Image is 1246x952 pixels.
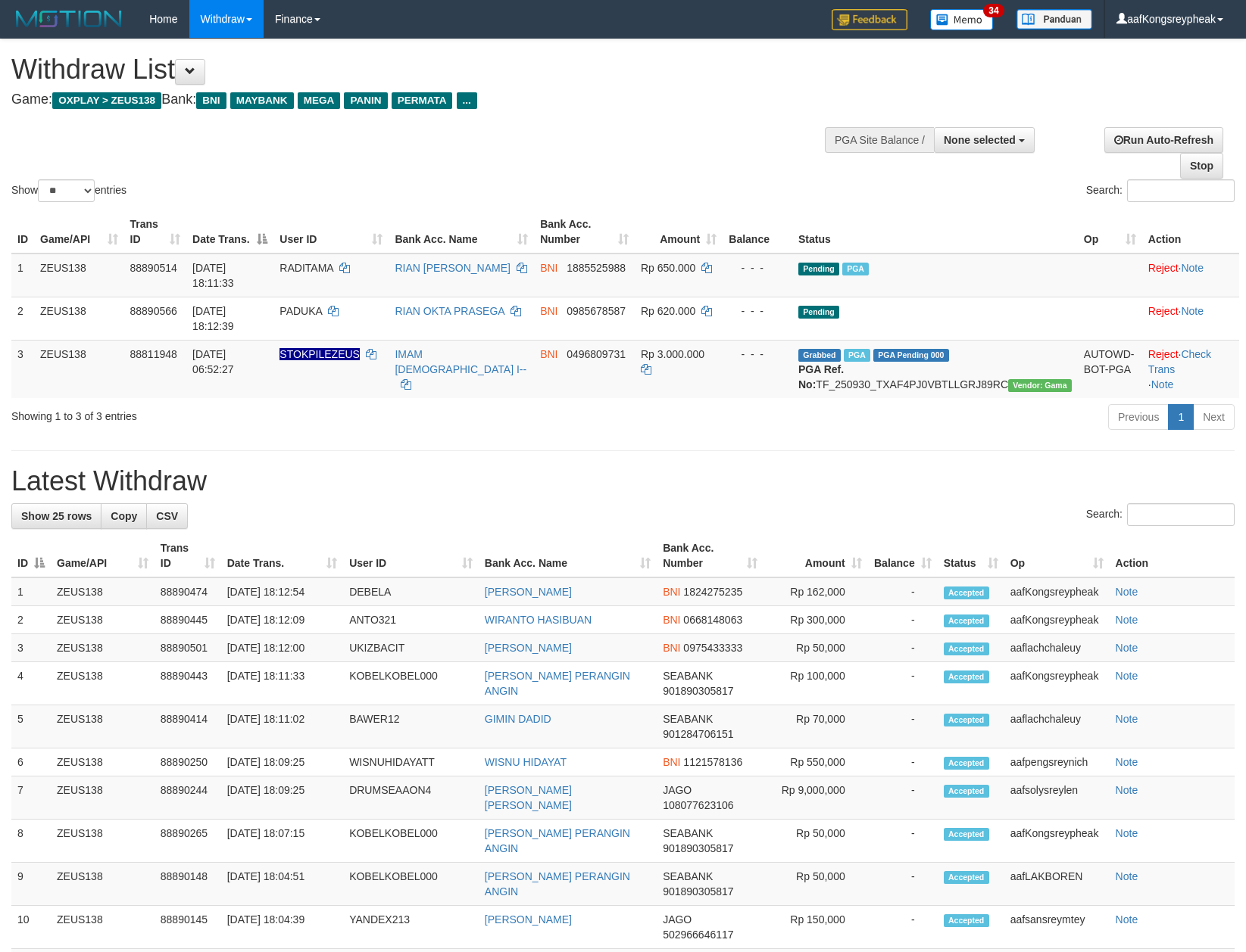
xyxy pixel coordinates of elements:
[944,586,989,599] span: Accepted
[1078,210,1142,254] th: Op: activate to sort column ascending
[792,210,1078,254] th: Status
[729,303,786,319] div: - - -
[663,670,713,682] span: SEABANK
[11,340,34,398] td: 3
[11,54,816,85] h1: Withdraw List
[11,466,1235,496] h1: Latest Withdraw
[11,634,51,662] td: 3
[1004,534,1110,577] th: Op: activate to sort column ascending
[1116,642,1138,654] a: Note
[723,210,792,254] th: Balance
[1086,503,1235,526] label: Search:
[944,642,989,655] span: Accepted
[663,614,680,626] span: BNI
[873,349,949,362] span: PGA Pending
[21,510,92,522] span: Show 25 rows
[764,705,868,748] td: Rp 70,000
[34,210,124,254] th: Game/API: activate to sort column ascending
[868,906,938,949] td: -
[11,577,51,606] td: 1
[1116,713,1138,725] a: Note
[11,210,34,254] th: ID
[230,92,294,109] span: MAYBANK
[868,634,938,662] td: -
[798,263,839,275] span: Pending
[868,662,938,705] td: -
[51,606,155,634] td: ZEUS138
[944,914,989,927] span: Accepted
[663,713,713,725] span: SEABANK
[11,906,51,949] td: 10
[1148,305,1179,317] a: Reject
[221,820,343,863] td: [DATE] 18:07:15
[51,906,155,949] td: ZEUS138
[683,586,742,598] span: Copy 1824275235 to clipboard
[764,820,868,863] td: Rp 50,000
[51,705,155,748] td: ZEUS138
[51,820,155,863] td: ZEUS138
[51,776,155,820] td: ZEUS138
[51,577,155,606] td: ZEUS138
[156,510,178,522] span: CSV
[155,662,221,705] td: 88890443
[51,634,155,662] td: ZEUS138
[798,306,839,319] span: Pending
[279,348,360,360] span: Nama rekening ada tanda titik/strip, harap diedit
[1148,262,1179,274] a: Reject
[635,210,723,254] th: Amount: activate to sort column ascending
[540,305,557,317] span: BNI
[1104,127,1223,153] a: Run Auto-Refresh
[11,254,34,297] td: 1
[934,127,1035,153] button: None selected
[343,776,479,820] td: DRUMSEAAON4
[764,662,868,705] td: Rp 100,000
[34,340,124,398] td: ZEUS138
[221,705,343,748] td: [DATE] 18:11:02
[868,705,938,748] td: -
[343,820,479,863] td: KOBELKOBEL000
[34,254,124,297] td: ZEUS138
[130,305,177,317] span: 88890566
[196,92,226,109] span: BNI
[567,262,626,274] span: Copy 1885525988 to clipboard
[1004,705,1110,748] td: aaflachchaleuy
[457,92,477,109] span: ...
[798,363,844,390] b: PGA Ref. No:
[146,503,188,529] a: CSV
[343,705,479,748] td: BAWER12
[38,179,95,202] select: Showentries
[221,534,343,577] th: Date Trans.: activate to sort column ascending
[832,9,907,30] img: Feedback.jpg
[1116,913,1138,926] a: Note
[641,305,695,317] span: Rp 620.000
[111,510,137,522] span: Copy
[663,913,692,926] span: JAGO
[479,534,657,577] th: Bank Acc. Name: activate to sort column ascending
[944,757,989,770] span: Accepted
[1110,534,1235,577] th: Action
[1142,340,1239,398] td: · ·
[944,828,989,841] span: Accepted
[764,606,868,634] td: Rp 300,000
[130,348,177,360] span: 88811948
[298,92,341,109] span: MEGA
[1151,378,1174,390] a: Note
[764,748,868,776] td: Rp 550,000
[155,776,221,820] td: 88890244
[868,820,938,863] td: -
[11,403,507,424] div: Showing 1 to 3 of 3 entries
[155,748,221,776] td: 88890250
[868,577,938,606] td: -
[485,827,630,854] a: [PERSON_NAME] PERANGIN ANGIN
[1004,906,1110,949] td: aafsansreymtey
[1116,614,1138,626] a: Note
[221,606,343,634] td: [DATE] 18:12:09
[663,799,733,811] span: Copy 108077623106 to clipboard
[1168,404,1194,430] a: 1
[729,347,786,362] div: - - -
[485,670,630,697] a: [PERSON_NAME] PERANGIN ANGIN
[663,870,713,882] span: SEABANK
[764,906,868,949] td: Rp 150,000
[273,210,389,254] th: User ID: activate to sort column ascending
[1116,870,1138,882] a: Note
